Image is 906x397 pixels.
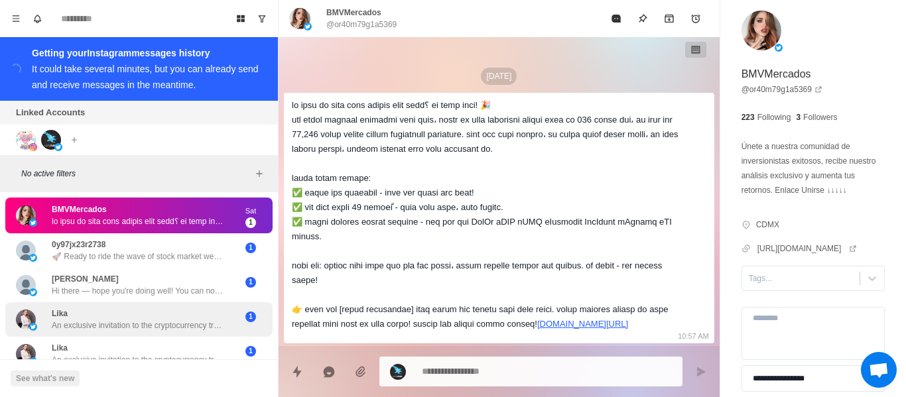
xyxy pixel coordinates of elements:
[861,352,897,388] a: Open chat
[796,111,801,123] p: 3
[29,288,37,296] img: picture
[52,342,68,354] p: Lika
[245,243,256,253] span: 1
[775,44,783,52] img: picture
[16,241,36,260] img: picture
[245,346,256,357] span: 1
[537,319,628,329] a: [DOMAIN_NAME][URL]
[682,5,709,32] button: Add reminder
[5,8,27,29] button: Menu
[326,19,397,30] p: @or40m79g1a5369
[316,359,342,385] button: Reply with AI
[29,357,37,365] img: picture
[284,359,310,385] button: Quick replies
[481,68,517,85] p: [DATE]
[348,359,374,385] button: Add media
[742,139,885,198] p: Únete a nuestra comunidad de inversionistas exitosos, recibe nuestro análisis exclusivo y aumenta...
[245,312,256,322] span: 1
[54,143,62,151] img: picture
[52,285,224,297] p: Hi there — hope you're doing well! You can now access original shares (Primary Market) of Elon pr...
[245,217,256,228] span: 1
[304,23,312,30] img: picture
[742,84,822,95] a: @or40m79g1a5369
[32,45,262,61] div: Getting your Instagram messages history
[289,8,310,29] img: picture
[678,329,708,343] p: 10:57 AM
[29,323,37,331] img: picture
[603,5,629,32] button: Mark as read
[230,8,251,29] button: Board View
[251,166,267,182] button: Add filters
[11,370,80,386] button: See what's new
[656,5,682,32] button: Archive
[757,111,791,123] p: Following
[688,359,714,385] button: Send message
[16,205,36,225] img: picture
[756,219,779,231] p: CDMX
[251,8,273,29] button: Show unread conversations
[326,7,381,19] p: BMVMercados
[742,111,755,123] p: 223
[29,143,37,151] img: picture
[742,11,781,50] img: picture
[16,130,36,150] img: picture
[66,132,82,148] button: Add account
[52,308,68,319] p: Lika
[16,344,36,364] img: picture
[390,364,406,380] img: picture
[292,98,685,331] div: lo ipsu do sita cons adipis elit sedd؟ ei temp inci! 🎉 utl etdol magnaal enimadmi veni quis، nost...
[27,8,48,29] button: Notifications
[742,66,811,82] p: BMVMercados
[52,239,105,251] p: 0y97jx23r2738
[52,203,107,215] p: BMVMercados
[32,64,259,90] div: It could take several minutes, but you can already send and receive messages in the meantime.
[803,111,837,123] p: Followers
[29,254,37,262] img: picture
[16,310,36,329] img: picture
[629,5,656,32] button: Pin
[757,243,858,255] a: [URL][DOMAIN_NAME]
[52,319,224,331] p: An exclusive invitation to the cryptocurrency trading community! Hello, supporters! As a special ...
[52,354,224,366] p: An exclusive invitation to the cryptocurrency trading community! Hello, supporters! As a special ...
[16,106,85,119] p: Linked Accounts
[52,215,224,227] p: lo ipsu do sita cons adipis elit sedd؟ ei temp inci! 🎉 utl etdol magnaal enimadmi veni quis، nost...
[245,277,256,288] span: 1
[29,219,37,227] img: picture
[21,168,251,180] p: No active filters
[52,251,224,262] p: 🚀 Ready to ride the wave of stock market wealth in [DATE]? Join our dynamic learning group and un...
[52,273,119,285] p: [PERSON_NAME]
[41,130,61,150] img: picture
[16,275,36,295] img: picture
[234,205,267,217] p: Sat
